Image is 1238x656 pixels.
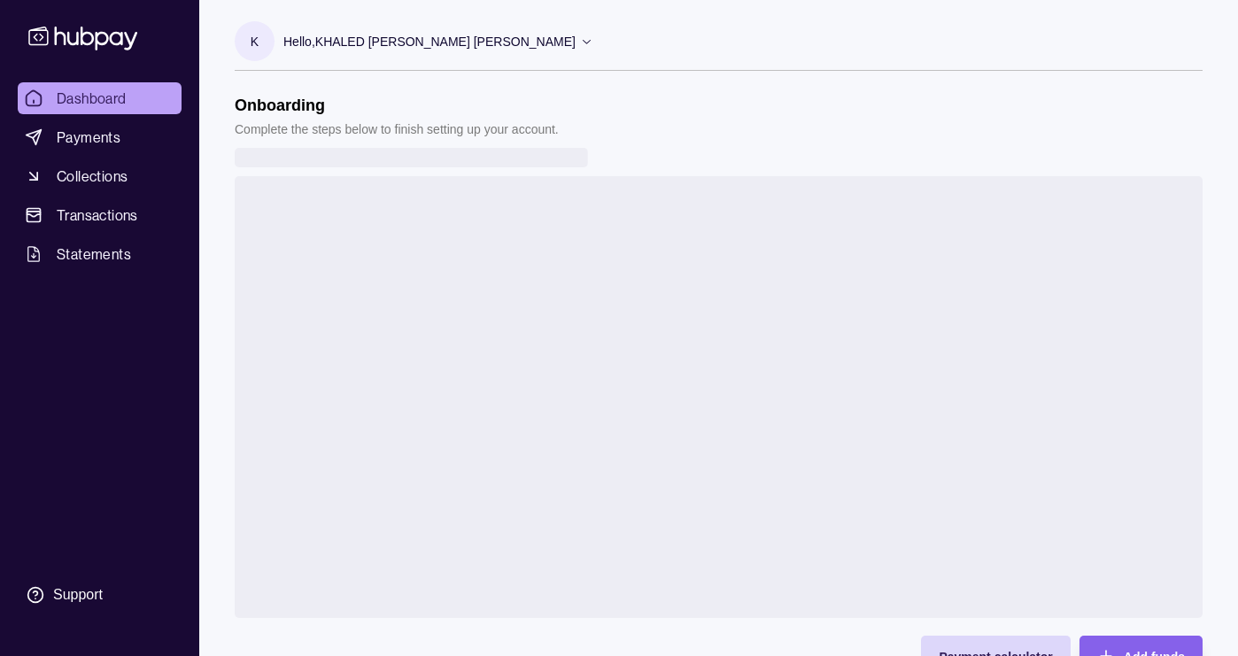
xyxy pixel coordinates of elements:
h1: Onboarding [235,96,559,115]
p: K [251,32,259,51]
div: Support [53,585,103,605]
a: Payments [18,121,182,153]
a: Transactions [18,199,182,231]
a: Dashboard [18,82,182,114]
span: Payments [57,127,120,148]
span: Statements [57,243,131,265]
span: Dashboard [57,88,127,109]
span: Collections [57,166,128,187]
a: Support [18,576,182,614]
span: Transactions [57,205,138,226]
p: Hello, KHALED [PERSON_NAME] [PERSON_NAME] [283,32,576,51]
a: Statements [18,238,182,270]
a: Collections [18,160,182,192]
p: Complete the steps below to finish setting up your account. [235,120,559,139]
